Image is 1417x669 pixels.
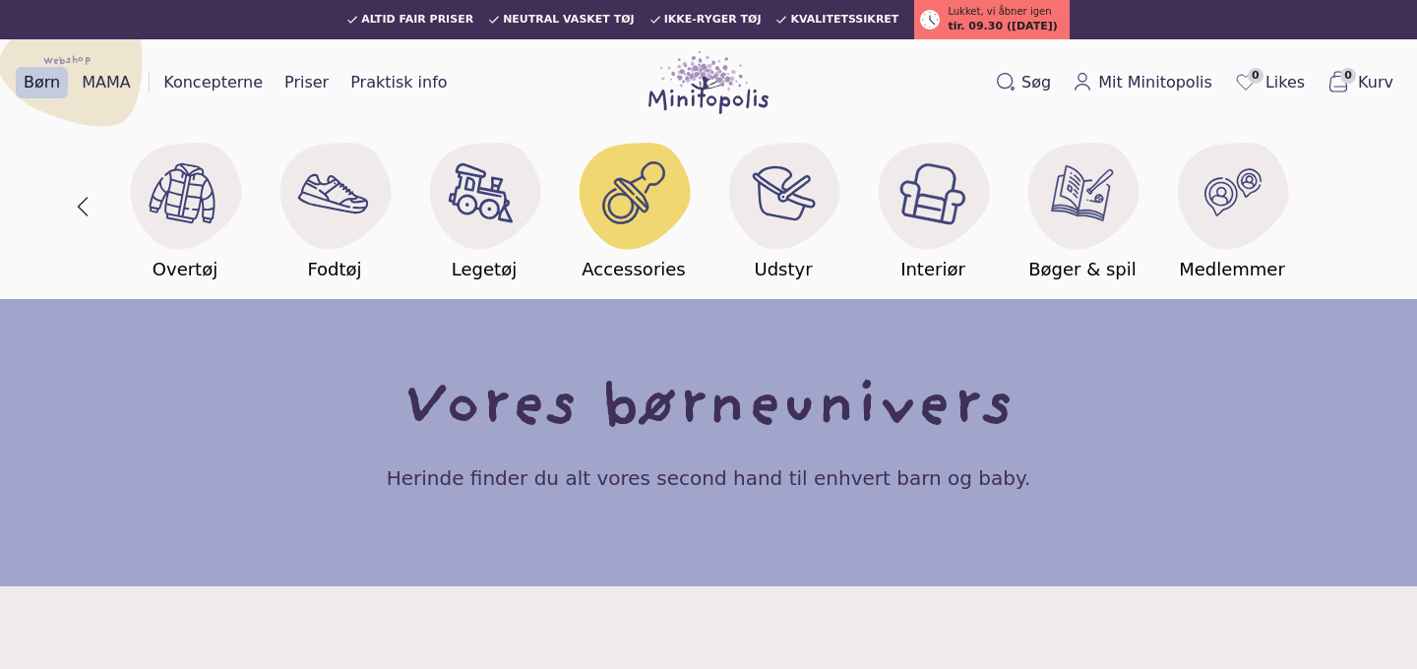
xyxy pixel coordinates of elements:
a: Mit Minitopolis [1065,67,1220,98]
button: Søg [988,67,1059,98]
a: Praktisk info [342,67,455,98]
a: 0Likes [1226,66,1313,99]
h5: Overtøj [153,256,217,283]
span: Likes [1265,71,1305,94]
span: tir. 09.30 ([DATE]) [948,19,1057,35]
span: Lukket, vi åbner igen [948,4,1051,19]
span: Altid fair priser [361,14,473,26]
h5: Fodtøj [307,256,361,283]
h5: Legetøj [452,256,517,283]
span: Kvalitetssikret [790,14,898,26]
a: Priser [277,67,337,98]
img: Minitopolis logo [648,51,769,114]
a: Accessories [559,130,708,283]
span: Mit Minitopolis [1098,71,1212,94]
a: Koncepterne [155,67,271,98]
h5: Accessories [582,256,686,283]
span: Ikke-ryger tøj [664,14,762,26]
h5: Interiør [900,256,965,283]
span: Neutral vasket tøj [503,14,635,26]
h5: Udstyr [754,256,812,283]
h1: Vores børneunivers [403,378,1014,441]
a: Bøger & spil [1008,130,1157,283]
span: 0 [1248,68,1263,84]
h5: Medlemmer [1179,256,1285,283]
span: 0 [1340,68,1356,84]
a: Udstyr [708,130,858,283]
a: Fodtøj [260,130,409,283]
a: Medlemmer [1157,130,1307,283]
a: Børn [16,67,68,98]
a: MAMA [74,67,139,98]
a: Overtøj [110,130,260,283]
h4: Herinde finder du alt vores second hand til enhvert barn og baby. [387,464,1031,492]
a: Interiør [858,130,1008,283]
span: Kurv [1358,71,1393,94]
span: Søg [1021,71,1051,94]
a: Legetøj [409,130,559,283]
h5: Bøger & spil [1028,256,1137,283]
button: 0Kurv [1319,66,1401,99]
